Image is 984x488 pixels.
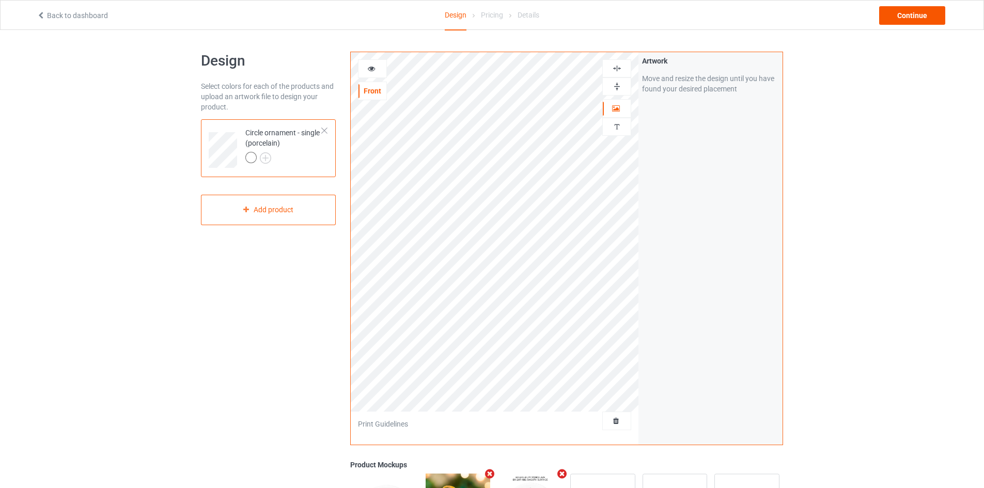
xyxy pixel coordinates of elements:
img: svg+xml;base64,PD94bWwgdmVyc2lvbj0iMS4wIiBlbmNvZGluZz0iVVRGLTgiPz4KPHN2ZyB3aWR0aD0iMjJweCIgaGVpZ2... [260,152,271,164]
div: Select colors for each of the products and upload an artwork file to design your product. [201,81,336,112]
a: Back to dashboard [37,11,108,20]
img: svg%3E%0A [612,82,622,91]
i: Remove mockup [483,468,496,479]
img: svg%3E%0A [612,64,622,73]
div: Circle ornament - single (porcelain) [201,119,336,177]
div: Continue [879,6,945,25]
div: Pricing [481,1,503,29]
div: Product Mockups [350,460,783,470]
div: Circle ornament - single (porcelain) [245,128,322,163]
div: Add product [201,195,336,225]
img: svg%3E%0A [612,122,622,132]
i: Remove mockup [556,468,569,479]
div: Artwork [642,56,779,66]
div: Front [358,86,386,96]
div: Print Guidelines [358,419,408,429]
div: Details [518,1,539,29]
div: Design [445,1,466,30]
div: Move and resize the design until you have found your desired placement [642,73,779,94]
h1: Design [201,52,336,70]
